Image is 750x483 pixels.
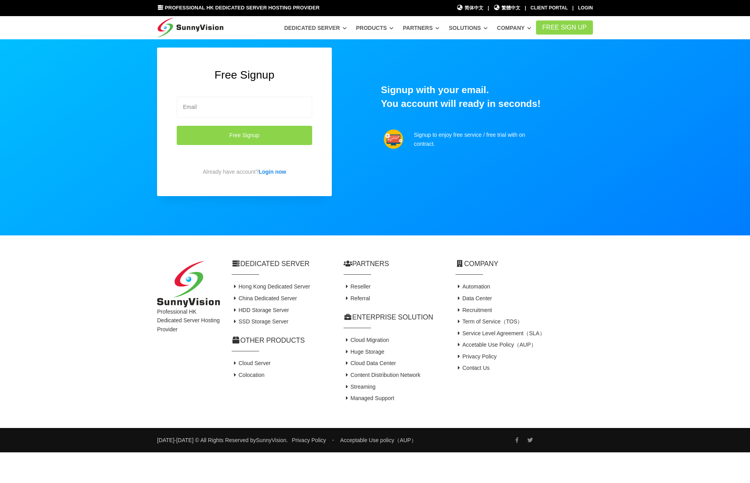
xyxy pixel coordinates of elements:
a: Acceptable Use policy（AUP） [340,437,417,443]
a: Managed Support [344,395,394,401]
p: Already have account? [177,167,312,176]
p: Signup to enjoy free service / free trial with on contract. [414,130,537,148]
img: SunnyVision Limited [157,261,220,308]
a: Accetable Use Policy（AUP） [455,342,536,348]
h2: Dedicated Server [232,259,332,269]
a: Content Distribution Network [344,372,421,378]
h2: Partners [344,259,444,269]
li: | [572,4,573,12]
a: Cloud Migration [344,337,389,343]
a: Solutions [449,21,488,35]
h1: Signup with your email. You account will ready in seconds! [381,83,593,110]
h2: Enterprise Solution [344,312,444,322]
a: Products [356,21,393,35]
button: Free Signup [177,126,312,145]
li: | [525,4,526,12]
a: Cloud Server [232,360,271,366]
a: SunnyVision [256,437,287,443]
a: Client Portal [530,5,568,11]
a: Contact Us [455,365,490,371]
a: Huge Storage [344,349,384,355]
h2: Free Signup [177,67,312,83]
img: support.png [384,129,403,149]
a: Privacy Policy [455,353,497,360]
a: Colocation [232,372,265,378]
a: FREE Sign Up [536,20,593,35]
a: Dedicated Server [284,21,347,35]
a: Reseller [344,283,371,290]
a: Automation [455,283,490,290]
a: Referral [344,295,370,301]
a: 繁體中文 [494,4,521,12]
a: HDD Storage Server [232,307,289,313]
span: ・ [330,437,336,443]
a: Partners [403,21,439,35]
h2: Other Products [232,336,332,345]
a: China Dedicated Server [232,295,297,301]
div: Professional HK Dedicated Server Hosting Provider [151,261,226,404]
a: Data Center [455,295,492,301]
a: Service Level Agreement（SLA） [455,330,545,336]
li: | [488,4,489,12]
span: Professional HK Dedicated Server Hosting Provider [165,5,320,11]
a: Privacy Policy [292,437,326,443]
a: SSD Storage Server [232,318,288,325]
a: Login now [259,169,286,175]
a: Cloud Data Center [344,360,396,366]
h2: Company [455,259,593,269]
a: Hong Kong Dedicated Server [232,283,310,290]
a: Recruitment [455,307,492,313]
a: Streaming [344,384,375,390]
a: Term of Service（TOS） [455,318,523,325]
a: 简体中文 [456,4,483,12]
small: [DATE]-[DATE] © All Rights Reserved by . [157,436,288,444]
a: Company [497,21,532,35]
a: Login [578,5,593,11]
input: Email [177,97,312,118]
